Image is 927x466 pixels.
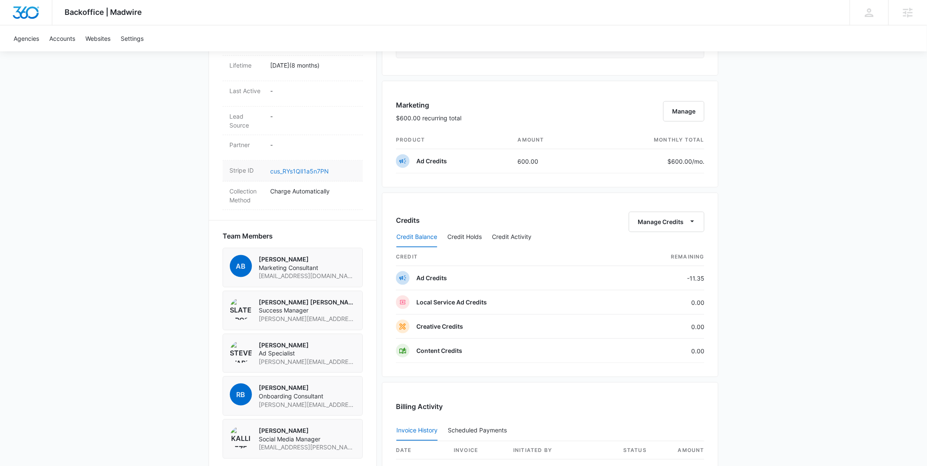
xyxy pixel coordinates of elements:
[116,26,149,51] a: Settings
[270,112,356,121] p: -
[80,26,116,51] a: Websites
[223,161,363,182] div: Stripe IDcus_RYs1QlI1a5n7PN
[259,349,356,358] span: Ad Specialist
[230,384,252,406] span: RB
[270,86,356,95] p: -
[614,248,704,266] th: Remaining
[492,227,531,247] button: Credit Activity
[8,26,44,51] a: Agencies
[616,441,667,460] th: status
[223,182,363,210] div: Collection MethodCharge Automatically
[396,401,704,412] h3: Billing Activity
[223,107,363,135] div: Lead Source-
[259,358,356,366] span: [PERSON_NAME][EMAIL_ADDRESS][PERSON_NAME][DOMAIN_NAME]
[259,298,356,307] p: [PERSON_NAME] [PERSON_NAME]
[229,86,263,95] dt: Last Active
[614,315,704,339] td: 0.00
[396,421,438,441] button: Invoice History
[614,290,704,315] td: 0.00
[396,100,461,110] h3: Marketing
[692,158,704,165] span: /mo.
[614,339,704,363] td: 0.00
[416,298,487,307] p: Local Service Ad Credits
[270,140,356,149] p: -
[259,401,356,409] span: [PERSON_NAME][EMAIL_ADDRESS][PERSON_NAME][DOMAIN_NAME]
[229,166,263,175] dt: Stripe ID
[230,255,252,277] span: AB
[664,157,704,166] p: $600.00
[416,157,447,165] p: Ad Credits
[614,266,704,290] td: -11.35
[223,135,363,161] div: Partner-
[223,81,363,107] div: Last Active-
[396,215,420,225] h3: Credits
[223,231,273,241] span: Team Members
[259,392,356,401] span: Onboarding Consultant
[447,227,482,247] button: Credit Holds
[259,315,356,323] span: [PERSON_NAME][EMAIL_ADDRESS][PERSON_NAME][DOMAIN_NAME]
[629,212,704,232] button: Manage Credits
[270,61,356,70] p: [DATE] ( 8 months )
[663,101,704,122] button: Manage
[259,272,356,280] span: [EMAIL_ADDRESS][DOMAIN_NAME]
[447,441,506,460] th: invoice
[259,255,356,264] p: [PERSON_NAME]
[65,8,142,17] span: Backoffice | Madwire
[396,131,511,149] th: product
[230,298,252,320] img: Slater Drost
[667,441,704,460] th: amount
[223,56,363,81] div: Lifetime[DATE](8 months)
[230,426,252,449] img: Kalli Pezel
[506,441,616,460] th: Initiated By
[259,426,356,435] p: [PERSON_NAME]
[511,149,591,173] td: 600.00
[270,168,329,175] a: cus_RYs1QlI1a5n7PN
[396,114,461,122] p: $600.00 recurring total
[591,131,704,149] th: monthly total
[259,341,356,349] p: [PERSON_NAME]
[396,227,437,247] button: Credit Balance
[230,341,252,363] img: Steven Warren
[416,322,463,331] p: Creative Credits
[44,26,80,51] a: Accounts
[416,274,447,282] p: Ad Credits
[511,131,591,149] th: amount
[448,427,510,433] div: Scheduled Payments
[416,347,462,355] p: Content Credits
[259,264,356,272] span: Marketing Consultant
[396,248,614,266] th: credit
[229,140,263,149] dt: Partner
[259,435,356,443] span: Social Media Manager
[229,187,263,205] dt: Collection Method
[259,384,356,392] p: [PERSON_NAME]
[270,187,356,196] p: Charge Automatically
[259,443,356,452] span: [EMAIL_ADDRESS][PERSON_NAME][DOMAIN_NAME]
[396,441,447,460] th: date
[229,61,263,70] dt: Lifetime
[259,306,356,315] span: Success Manager
[229,112,263,130] dt: Lead Source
